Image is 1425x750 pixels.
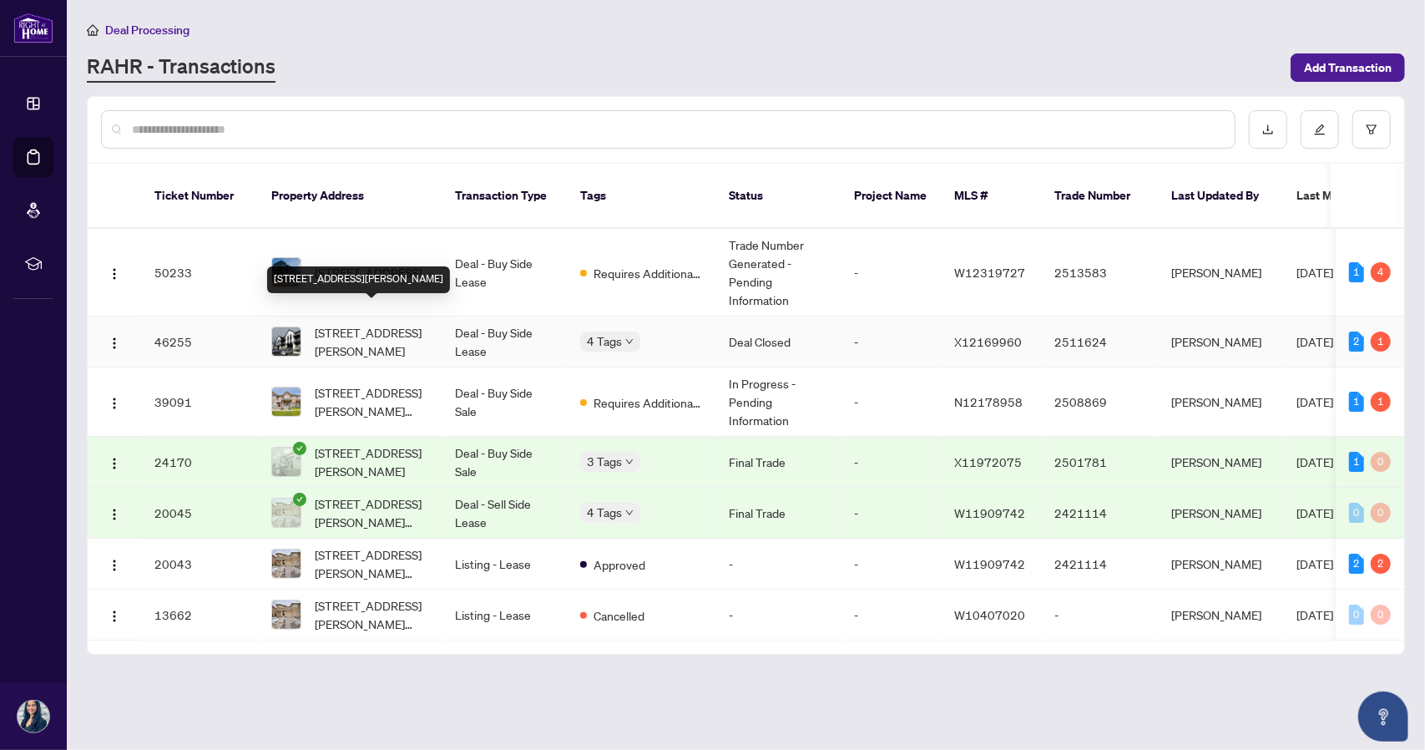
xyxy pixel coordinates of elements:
[715,488,841,539] td: Final Trade
[954,265,1025,280] span: W12319727
[954,454,1022,469] span: X11972075
[1041,539,1158,590] td: 2421114
[1158,590,1283,641] td: [PERSON_NAME]
[1158,367,1283,437] td: [PERSON_NAME]
[954,607,1025,622] span: W10407020
[1349,392,1364,412] div: 1
[1349,503,1364,523] div: 0
[841,590,941,641] td: -
[587,503,622,522] span: 4 Tags
[1371,262,1391,282] div: 4
[1296,394,1333,409] span: [DATE]
[1158,317,1283,367] td: [PERSON_NAME]
[108,508,121,521] img: Logo
[715,437,841,488] td: Final Trade
[1041,488,1158,539] td: 2421114
[13,13,53,43] img: logo
[101,601,128,628] button: Logo
[258,164,442,229] th: Property Address
[141,437,258,488] td: 24170
[1041,229,1158,317] td: 2513583
[108,397,121,410] img: Logo
[442,317,567,367] td: Deal - Buy Side Lease
[442,437,567,488] td: Deal - Buy Side Sale
[442,539,567,590] td: Listing - Lease
[1366,124,1377,135] span: filter
[141,590,258,641] td: 13662
[1041,367,1158,437] td: 2508869
[315,545,428,582] span: [STREET_ADDRESS][PERSON_NAME][PERSON_NAME][PERSON_NAME]
[1371,392,1391,412] div: 1
[141,317,258,367] td: 46255
[625,458,634,466] span: down
[625,337,634,346] span: down
[715,367,841,437] td: In Progress - Pending Information
[587,332,622,351] span: 4 Tags
[1358,692,1408,742] button: Open asap
[101,328,128,355] button: Logo
[954,334,1022,349] span: X12169960
[272,388,301,416] img: thumbnail-img
[272,601,301,629] img: thumbnail-img
[101,448,128,475] button: Logo
[108,457,121,470] img: Logo
[141,539,258,590] td: 20043
[625,509,634,517] span: down
[841,164,941,229] th: Project Name
[108,337,121,350] img: Logo
[1041,437,1158,488] td: 2501781
[1349,452,1364,472] div: 1
[841,229,941,317] td: -
[315,383,428,420] span: [STREET_ADDRESS][PERSON_NAME][PERSON_NAME]
[954,505,1025,520] span: W11909742
[1296,265,1333,280] span: [DATE]
[267,266,450,293] div: [STREET_ADDRESS][PERSON_NAME]
[272,499,301,527] img: thumbnail-img
[101,388,128,415] button: Logo
[101,550,128,577] button: Logo
[1041,590,1158,641] td: -
[1371,452,1391,472] div: 0
[1371,605,1391,625] div: 0
[101,499,128,526] button: Logo
[1371,332,1391,352] div: 1
[941,164,1041,229] th: MLS #
[141,229,258,317] td: 50233
[1314,124,1326,135] span: edit
[101,259,128,286] button: Logo
[108,559,121,572] img: Logo
[1041,317,1158,367] td: 2511624
[1304,54,1392,81] span: Add Transaction
[715,164,841,229] th: Status
[1371,554,1391,574] div: 2
[1296,454,1333,469] span: [DATE]
[315,323,428,360] span: [STREET_ADDRESS][PERSON_NAME]
[141,367,258,437] td: 39091
[594,606,644,625] span: Cancelled
[141,488,258,539] td: 20045
[1296,505,1333,520] span: [DATE]
[594,555,645,574] span: Approved
[715,590,841,641] td: -
[1158,539,1283,590] td: [PERSON_NAME]
[442,229,567,317] td: Deal - Buy Side Lease
[594,393,702,412] span: Requires Additional Docs
[1349,554,1364,574] div: 2
[841,367,941,437] td: -
[567,164,715,229] th: Tags
[1249,110,1287,149] button: download
[1349,605,1364,625] div: 0
[293,442,306,455] span: check-circle
[442,164,567,229] th: Transaction Type
[1349,332,1364,352] div: 2
[105,23,189,38] span: Deal Processing
[442,590,567,641] td: Listing - Lease
[315,263,422,281] span: [STREET_ADDRESS]
[1296,556,1333,571] span: [DATE]
[1291,53,1405,82] button: Add Transaction
[1296,186,1398,205] span: Last Modified Date
[315,596,428,633] span: [STREET_ADDRESS][PERSON_NAME][PERSON_NAME]
[87,53,275,83] a: RAHR - Transactions
[1296,334,1333,349] span: [DATE]
[1158,229,1283,317] td: [PERSON_NAME]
